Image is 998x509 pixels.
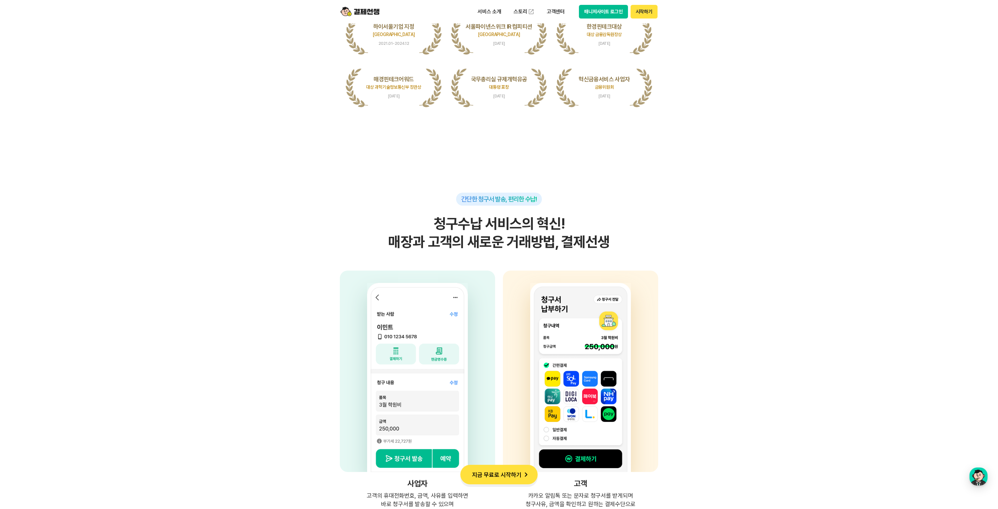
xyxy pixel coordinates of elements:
img: 외부 도메인 오픈 [528,8,534,15]
p: 한경핀테크대상 [556,23,652,31]
img: 화살표 아이콘 [521,470,531,479]
a: 스토리 [509,5,539,18]
span: 2021.01~2024.12 [346,42,442,45]
p: [GEOGRAPHIC_DATA] [451,31,547,38]
p: 금융위원회 [556,83,652,91]
button: 매니저사이트 로그인 [579,5,628,19]
p: 국무총리실 규제개혁유공 [451,75,547,83]
img: 서비스 사용 사업자 예시 [530,283,631,472]
p: 대상 금융감독원장상 [556,31,652,38]
span: [DATE] [451,94,547,98]
img: logo [340,6,379,18]
span: 설정 [100,216,108,221]
span: [DATE] [451,42,547,45]
a: 설정 [84,206,125,222]
span: [DATE] [556,42,652,45]
h4: 사업자 [340,480,495,488]
button: 시작하기 [631,5,658,19]
p: 혁신금융서비스 사업자 [556,75,652,83]
span: 홈 [20,216,24,221]
h2: 청구수납 서비스의 혁신! 매장과 고객의 새로운 거래방법, 결제선생 [340,215,658,251]
p: 고객센터 [542,6,569,18]
a: 대화 [43,206,84,222]
p: 대상 과학기술정보통신부 장관상 [346,83,442,91]
p: 서울파이넨스위크 IR 컴피티션 [451,23,547,31]
a: 홈 [2,206,43,222]
img: 서비스 사용 사업자 예시 [367,283,468,472]
span: [DATE] [556,94,652,98]
p: 서비스 소개 [473,6,506,18]
p: [GEOGRAPHIC_DATA] [346,31,442,38]
span: [DATE] [346,94,442,98]
span: 대화 [59,216,67,221]
h4: 고객 [503,480,658,488]
p: 대통령 표창 [451,83,547,91]
p: 매경핀테크어워드 [346,75,442,83]
span: 간단한 청구서 발송, 편리한 수납! [461,195,537,203]
p: 하이서울기업 지정 [346,23,442,31]
button: 지금 무료로 시작하기 [460,465,538,484]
